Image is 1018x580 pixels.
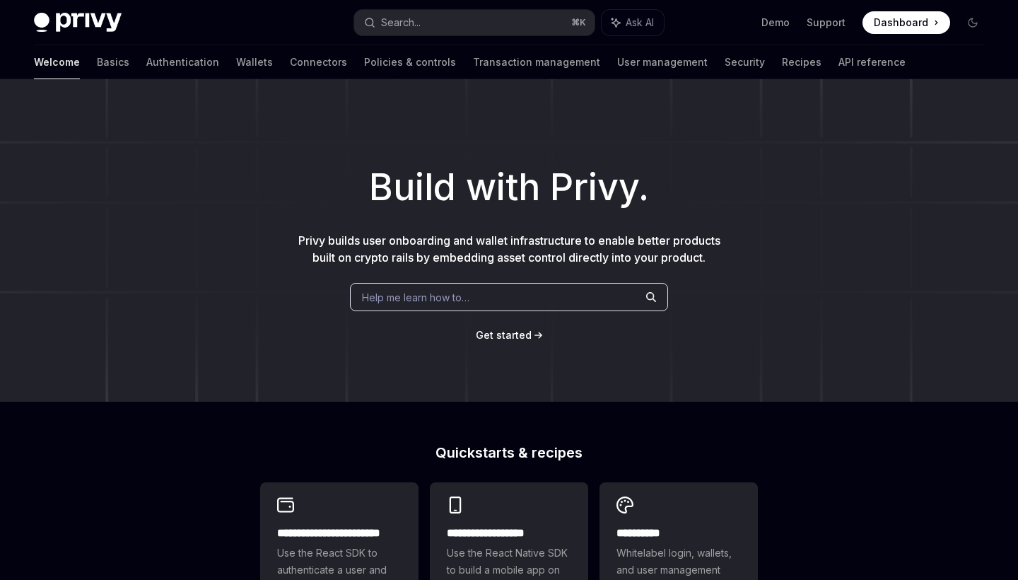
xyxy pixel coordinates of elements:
h2: Quickstarts & recipes [260,446,758,460]
a: Security [725,45,765,79]
a: Dashboard [862,11,950,34]
span: Dashboard [874,16,928,30]
a: Basics [97,45,129,79]
button: Search...⌘K [354,10,594,35]
a: Recipes [782,45,821,79]
button: Toggle dark mode [961,11,984,34]
h1: Build with Privy. [23,160,995,215]
button: Ask AI [602,10,664,35]
a: User management [617,45,708,79]
a: Welcome [34,45,80,79]
a: Policies & controls [364,45,456,79]
a: Get started [476,328,532,342]
div: Search... [381,14,421,31]
img: dark logo [34,13,122,33]
a: Authentication [146,45,219,79]
a: Transaction management [473,45,600,79]
span: Privy builds user onboarding and wallet infrastructure to enable better products built on crypto ... [298,233,720,265]
span: ⌘ K [571,17,586,28]
a: Connectors [290,45,347,79]
span: Get started [476,329,532,341]
span: Help me learn how to… [362,290,469,305]
a: Wallets [236,45,273,79]
a: Support [807,16,846,30]
a: Demo [761,16,790,30]
a: API reference [838,45,906,79]
span: Ask AI [626,16,654,30]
